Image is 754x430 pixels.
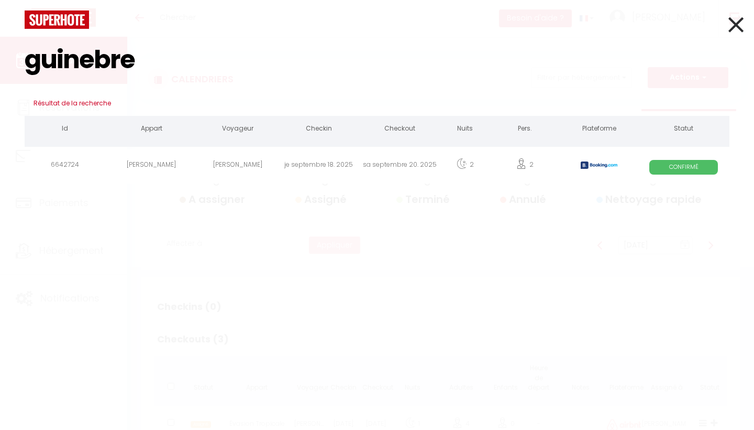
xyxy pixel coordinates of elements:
[490,116,560,144] th: Pers.
[25,29,729,91] input: Tapez pour rechercher...
[106,149,197,184] div: [PERSON_NAME]
[25,149,106,184] div: 6642724
[25,10,89,29] img: logo
[359,116,440,144] th: Checkout
[279,149,360,184] div: je septembre 18. 2025
[440,116,490,144] th: Nuits
[359,149,440,184] div: sa septembre 20. 2025
[649,160,718,174] span: Confirmé
[279,116,360,144] th: Checkin
[197,116,279,144] th: Voyageur
[490,149,560,184] div: 2
[197,149,279,184] div: [PERSON_NAME]
[638,116,729,144] th: Statut
[25,116,106,144] th: Id
[25,91,729,116] h3: Résultat de la recherche
[560,116,638,144] th: Plateforme
[581,162,617,169] img: booking2.png
[106,116,197,144] th: Appart
[440,149,490,184] div: 2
